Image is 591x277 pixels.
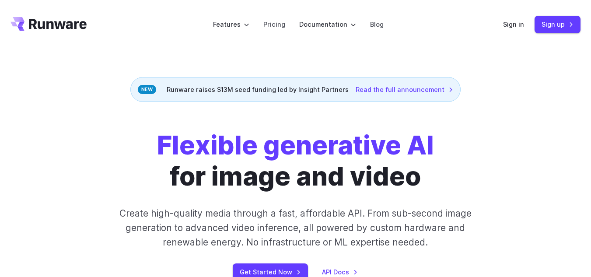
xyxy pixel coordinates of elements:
div: Runware raises $13M seed funding led by Insight Partners [130,77,461,102]
a: API Docs [322,267,358,277]
label: Features [213,19,249,29]
a: Read the full announcement [356,84,453,95]
a: Pricing [263,19,285,29]
a: Blog [370,19,384,29]
a: Sign up [535,16,581,33]
label: Documentation [299,19,356,29]
a: Go to / [10,17,87,31]
strong: Flexible generative AI [157,130,434,161]
p: Create high-quality media through a fast, affordable API. From sub-second image generation to adv... [113,206,478,250]
a: Sign in [503,19,524,29]
h1: for image and video [157,130,434,192]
